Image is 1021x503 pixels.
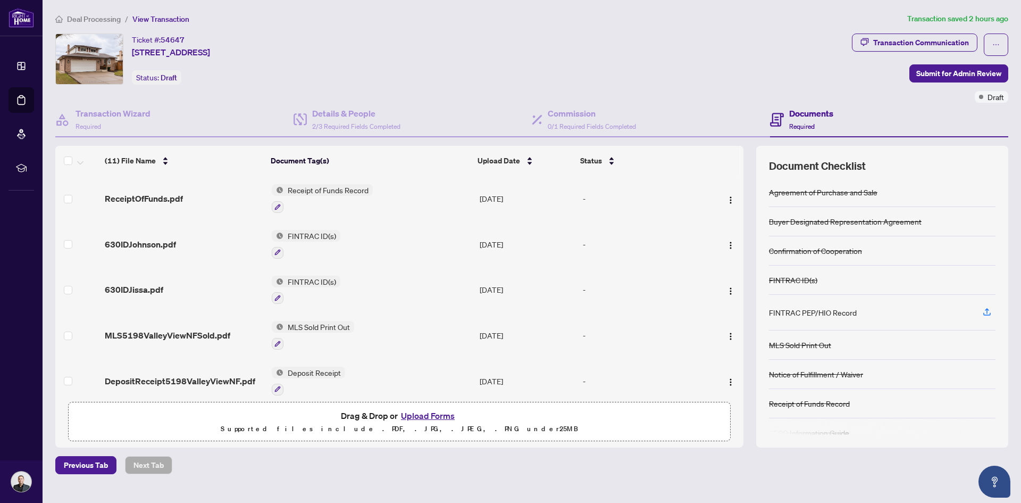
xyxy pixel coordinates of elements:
[101,146,266,176] th: (11) File Name
[769,245,862,257] div: Confirmation of Cooperation
[580,155,602,167] span: Status
[161,73,177,83] span: Draft
[67,14,121,24] span: Deal Processing
[978,466,1010,498] button: Open asap
[272,321,283,333] img: Status Icon
[76,122,101,130] span: Required
[266,146,474,176] th: Document Tag(s)
[726,332,735,341] img: Logo
[312,122,400,130] span: 2/3 Required Fields Completed
[76,107,150,120] h4: Transaction Wizard
[272,276,340,304] button: Status IconFINTRAC ID(s)
[272,321,354,350] button: Status IconMLS Sold Print Out
[312,107,400,120] h4: Details & People
[283,230,340,242] span: FINTRAC ID(s)
[909,64,1008,83] button: Submit for Admin Review
[475,221,579,267] td: [DATE]
[583,375,703,387] div: -
[722,281,739,298] button: Logo
[55,15,63,23] span: home
[722,190,739,207] button: Logo
[398,409,458,423] button: Upload Forms
[873,34,969,51] div: Transaction Communication
[132,14,189,24] span: View Transaction
[987,91,1004,103] span: Draft
[272,230,340,259] button: Status IconFINTRAC ID(s)
[11,472,31,492] img: Profile Icon
[726,287,735,295] img: Logo
[69,402,730,442] span: Drag & Drop orUpload FormsSupported files include .PDF, .JPG, .JPEG, .PNG under25MB
[478,155,520,167] span: Upload Date
[722,327,739,344] button: Logo
[726,196,735,204] img: Logo
[726,241,735,250] img: Logo
[161,35,185,45] span: 54647
[769,307,857,318] div: FINTRAC PEP/HIO Record
[769,216,922,227] div: Buyer Designated Representation Agreement
[341,409,458,423] span: Drag & Drop or
[475,358,579,404] td: [DATE]
[105,283,163,296] span: 630IDJissa.pdf
[132,34,185,46] div: Ticket #:
[272,367,345,395] button: Status IconDeposit Receipt
[583,284,703,295] div: -
[583,193,703,204] div: -
[473,146,576,176] th: Upload Date
[283,276,340,287] span: FINTRAC ID(s)
[789,107,833,120] h4: Documents
[9,8,34,28] img: logo
[907,13,1008,25] article: Transaction saved 2 hours ago
[769,368,863,380] div: Notice of Fulfillment / Waiver
[789,122,815,130] span: Required
[475,267,579,313] td: [DATE]
[916,65,1001,82] span: Submit for Admin Review
[769,159,866,174] span: Document Checklist
[272,230,283,242] img: Status Icon
[64,457,108,474] span: Previous Tab
[55,456,116,474] button: Previous Tab
[105,238,176,251] span: 630IDJohnson.pdf
[769,274,817,286] div: FINTRAC ID(s)
[548,107,636,120] h4: Commission
[132,70,181,85] div: Status:
[992,41,1000,48] span: ellipsis
[769,398,850,409] div: Receipt of Funds Record
[726,378,735,386] img: Logo
[283,184,373,196] span: Receipt of Funds Record
[583,329,703,341] div: -
[769,339,831,351] div: MLS Sold Print Out
[583,238,703,250] div: -
[272,184,283,196] img: Status Icon
[283,321,354,333] span: MLS Sold Print Out
[125,13,128,25] li: /
[75,423,724,435] p: Supported files include .PDF, .JPG, .JPEG, .PNG under 25 MB
[272,184,373,213] button: Status IconReceipt of Funds Record
[722,373,739,390] button: Logo
[475,176,579,221] td: [DATE]
[56,34,123,84] img: IMG-X12373710_1.jpg
[105,329,230,342] span: MLS5198ValleyViewNFSold.pdf
[272,276,283,287] img: Status Icon
[105,375,255,387] span: DepositReceipt5198ValleyViewNF.pdf
[852,34,977,52] button: Transaction Communication
[105,192,183,205] span: ReceiptOfFunds.pdf
[125,456,172,474] button: Next Tab
[105,155,156,167] span: (11) File Name
[283,367,345,378] span: Deposit Receipt
[722,236,739,253] button: Logo
[132,46,210,59] span: [STREET_ADDRESS]
[576,146,704,176] th: Status
[475,312,579,358] td: [DATE]
[272,367,283,378] img: Status Icon
[769,186,877,198] div: Agreement of Purchase and Sale
[548,122,636,130] span: 0/1 Required Fields Completed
